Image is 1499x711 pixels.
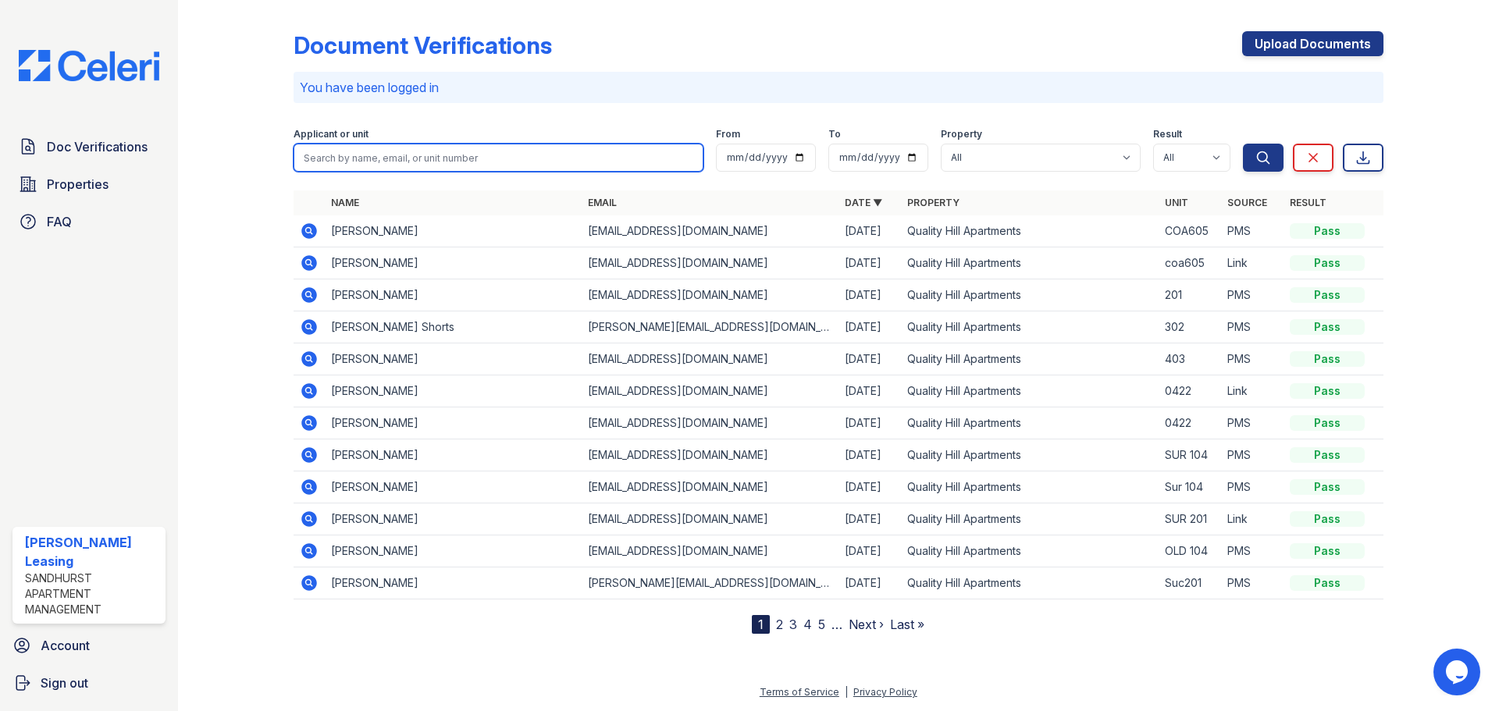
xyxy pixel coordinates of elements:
[6,630,172,661] a: Account
[582,407,839,439] td: [EMAIL_ADDRESS][DOMAIN_NAME]
[294,144,703,172] input: Search by name, email, or unit number
[325,503,582,535] td: [PERSON_NAME]
[818,617,825,632] a: 5
[901,471,1158,503] td: Quality Hill Apartments
[839,567,901,599] td: [DATE]
[901,439,1158,471] td: Quality Hill Apartments
[1221,535,1284,567] td: PMS
[47,137,148,156] span: Doc Verifications
[839,471,901,503] td: [DATE]
[839,439,901,471] td: [DATE]
[1159,535,1221,567] td: OLD 104
[752,615,770,634] div: 1
[25,571,159,617] div: Sandhurst Apartment Management
[1159,471,1221,503] td: Sur 104
[1290,319,1365,335] div: Pass
[853,686,917,698] a: Privacy Policy
[1290,287,1365,303] div: Pass
[828,128,841,140] label: To
[12,206,166,237] a: FAQ
[907,197,960,208] a: Property
[1159,503,1221,535] td: SUR 201
[325,439,582,471] td: [PERSON_NAME]
[1290,543,1365,559] div: Pass
[1221,279,1284,311] td: PMS
[1433,649,1483,695] iframe: chat widget
[901,311,1158,343] td: Quality Hill Apartments
[294,128,369,140] label: Applicant or unit
[901,215,1158,247] td: Quality Hill Apartments
[716,128,740,140] label: From
[47,175,109,194] span: Properties
[1159,407,1221,439] td: 0422
[12,169,166,200] a: Properties
[901,567,1158,599] td: Quality Hill Apartments
[890,617,924,632] a: Last »
[839,375,901,407] td: [DATE]
[1290,223,1365,239] div: Pass
[849,617,884,632] a: Next ›
[839,311,901,343] td: [DATE]
[582,215,839,247] td: [EMAIL_ADDRESS][DOMAIN_NAME]
[1159,439,1221,471] td: SUR 104
[1221,375,1284,407] td: Link
[789,617,797,632] a: 3
[1159,279,1221,311] td: 201
[1290,383,1365,399] div: Pass
[1290,511,1365,527] div: Pass
[325,279,582,311] td: [PERSON_NAME]
[325,375,582,407] td: [PERSON_NAME]
[845,686,848,698] div: |
[1290,447,1365,463] div: Pass
[1221,407,1284,439] td: PMS
[1290,351,1365,367] div: Pass
[41,636,90,655] span: Account
[1159,311,1221,343] td: 302
[582,343,839,375] td: [EMAIL_ADDRESS][DOMAIN_NAME]
[588,197,617,208] a: Email
[839,279,901,311] td: [DATE]
[582,375,839,407] td: [EMAIL_ADDRESS][DOMAIN_NAME]
[839,535,901,567] td: [DATE]
[47,212,72,231] span: FAQ
[1290,575,1365,591] div: Pass
[1290,197,1326,208] a: Result
[1159,247,1221,279] td: coa605
[1221,567,1284,599] td: PMS
[1153,128,1182,140] label: Result
[1290,255,1365,271] div: Pass
[41,674,88,692] span: Sign out
[325,535,582,567] td: [PERSON_NAME]
[845,197,882,208] a: Date ▼
[582,439,839,471] td: [EMAIL_ADDRESS][DOMAIN_NAME]
[582,471,839,503] td: [EMAIL_ADDRESS][DOMAIN_NAME]
[325,471,582,503] td: [PERSON_NAME]
[1165,197,1188,208] a: Unit
[1221,471,1284,503] td: PMS
[294,31,552,59] div: Document Verifications
[839,407,901,439] td: [DATE]
[6,667,172,699] button: Sign out
[901,343,1158,375] td: Quality Hill Apartments
[1221,439,1284,471] td: PMS
[325,343,582,375] td: [PERSON_NAME]
[1290,479,1365,495] div: Pass
[582,247,839,279] td: [EMAIL_ADDRESS][DOMAIN_NAME]
[325,215,582,247] td: [PERSON_NAME]
[901,279,1158,311] td: Quality Hill Apartments
[839,215,901,247] td: [DATE]
[1159,375,1221,407] td: 0422
[901,247,1158,279] td: Quality Hill Apartments
[325,247,582,279] td: [PERSON_NAME]
[760,686,839,698] a: Terms of Service
[901,503,1158,535] td: Quality Hill Apartments
[901,407,1158,439] td: Quality Hill Apartments
[582,535,839,567] td: [EMAIL_ADDRESS][DOMAIN_NAME]
[839,343,901,375] td: [DATE]
[941,128,982,140] label: Property
[1159,567,1221,599] td: Suc201
[1159,215,1221,247] td: COA605
[1221,311,1284,343] td: PMS
[331,197,359,208] a: Name
[325,311,582,343] td: [PERSON_NAME] Shorts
